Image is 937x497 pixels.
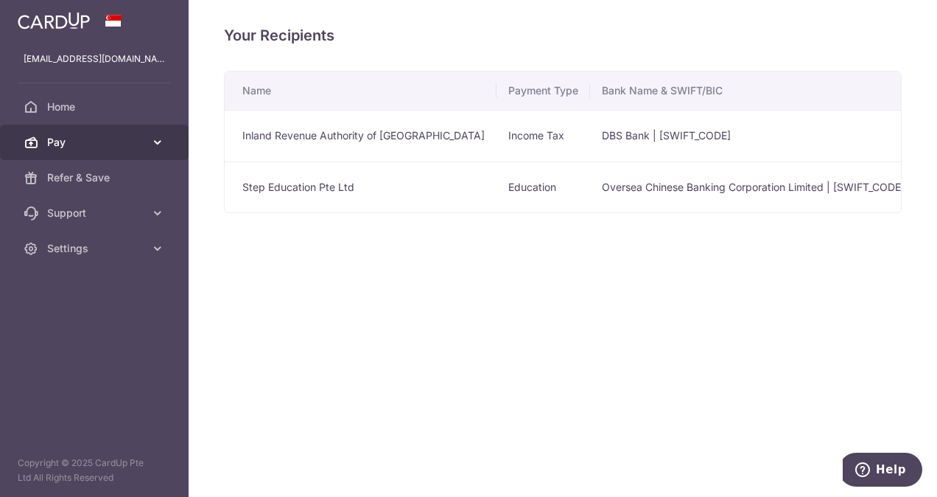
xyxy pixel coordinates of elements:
[47,241,144,256] span: Settings
[496,72,590,110] th: Payment Type
[225,72,496,110] th: Name
[590,72,916,110] th: Bank Name & SWIFT/BIC
[47,170,144,185] span: Refer & Save
[18,12,90,29] img: CardUp
[590,161,916,213] td: Oversea Chinese Banking Corporation Limited | [SWIFT_CODE]
[47,100,144,114] span: Home
[225,110,496,161] td: Inland Revenue Authority of [GEOGRAPHIC_DATA]
[47,206,144,220] span: Support
[225,161,496,213] td: Step Education Pte Ltd
[496,161,590,213] td: Education
[224,24,902,47] h4: Your Recipients
[24,52,165,66] p: [EMAIL_ADDRESS][DOMAIN_NAME]
[590,110,916,161] td: DBS Bank | [SWIFT_CODE]
[496,110,590,161] td: Income Tax
[47,135,144,150] span: Pay
[843,453,922,490] iframe: Opens a widget where you can find more information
